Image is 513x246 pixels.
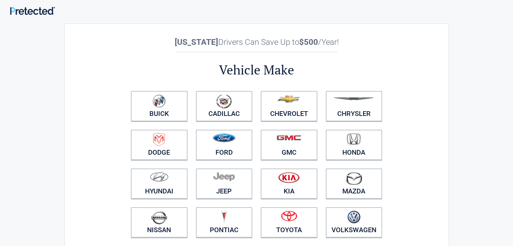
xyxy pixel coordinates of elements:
[299,37,318,47] b: $500
[213,133,235,142] img: ford
[153,133,165,146] img: dodge
[127,61,387,79] h2: Vehicle Make
[261,168,317,199] a: Kia
[131,130,188,160] a: Dodge
[131,91,188,121] a: Buick
[261,130,317,160] a: GMC
[150,172,169,182] img: hyundai
[196,207,253,238] a: Pontiac
[196,130,253,160] a: Ford
[216,94,232,109] img: cadillac
[10,7,55,15] img: Main Logo
[347,133,361,145] img: honda
[278,95,300,103] img: chevrolet
[261,91,317,121] a: Chevrolet
[127,37,387,47] h2: Drivers Can Save Up to /Year
[281,211,297,221] img: toyota
[196,91,253,121] a: Cadillac
[175,37,218,47] b: [US_STATE]
[151,211,167,224] img: nissan
[326,91,382,121] a: Chrysler
[277,135,301,141] img: gmc
[326,168,382,199] a: Mazda
[152,94,166,108] img: buick
[326,130,382,160] a: Honda
[345,172,362,185] img: mazda
[278,172,300,183] img: kia
[333,97,374,100] img: chrysler
[213,172,235,181] img: jeep
[131,207,188,238] a: Nissan
[347,211,361,224] img: volkswagen
[131,168,188,199] a: Hyundai
[326,207,382,238] a: Volkswagen
[261,207,317,238] a: Toyota
[196,168,253,199] a: Jeep
[221,211,227,223] img: pontiac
